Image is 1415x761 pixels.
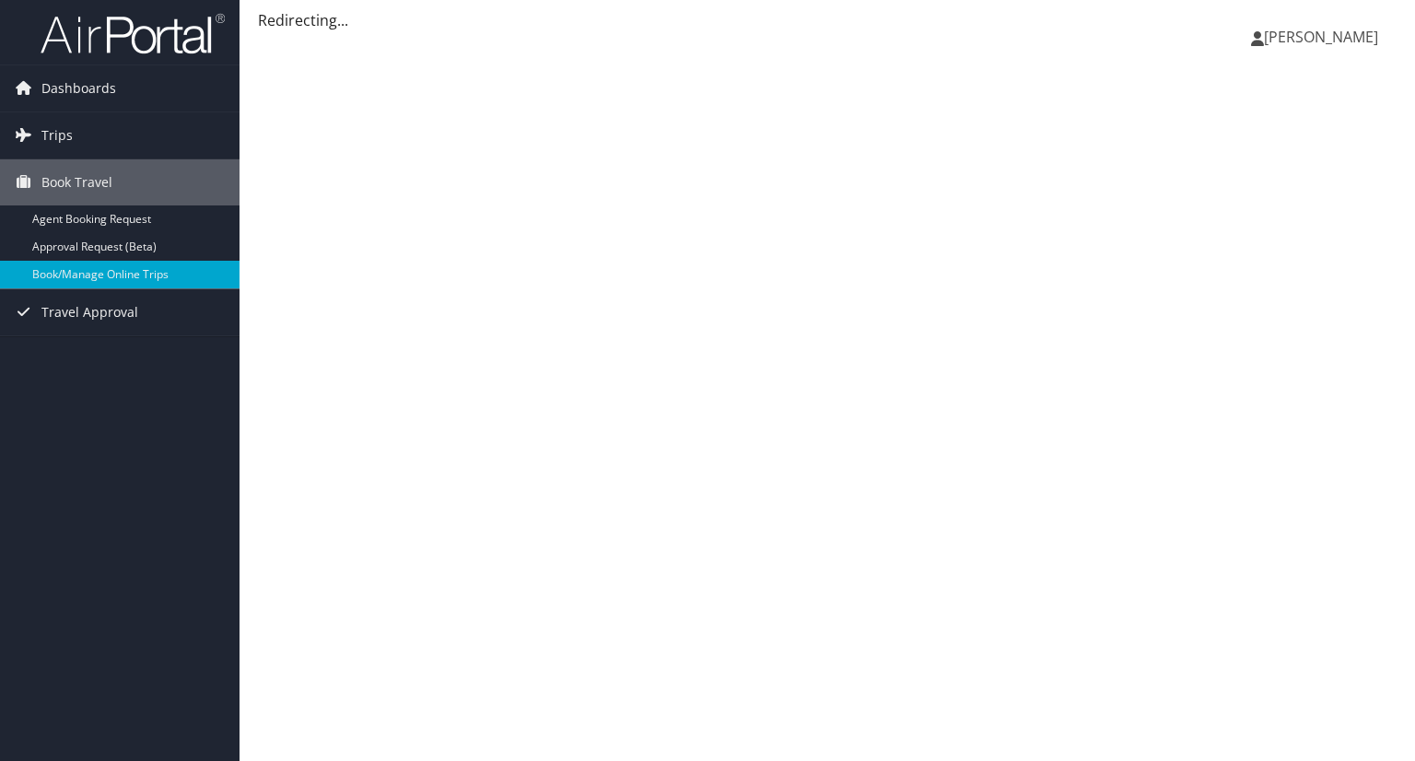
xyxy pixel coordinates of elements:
span: Book Travel [41,159,112,205]
a: [PERSON_NAME] [1251,9,1397,64]
img: airportal-logo.png [41,12,225,55]
span: Dashboards [41,65,116,111]
span: Travel Approval [41,289,138,335]
span: Trips [41,112,73,158]
span: [PERSON_NAME] [1264,27,1378,47]
div: Redirecting... [258,9,1397,31]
